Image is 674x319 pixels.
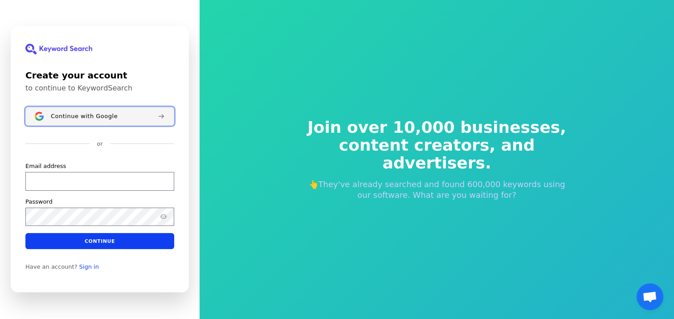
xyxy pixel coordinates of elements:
[25,233,174,249] button: Continue
[302,136,572,172] span: content creators, and advertisers.
[51,113,118,120] span: Continue with Google
[637,283,663,310] a: Open chat
[302,179,572,200] p: 👆They've already searched and found 600,000 keywords using our software. What are you waiting for?
[97,140,102,148] p: or
[25,198,53,206] label: Password
[35,112,44,121] img: Sign in with Google
[25,44,92,54] img: KeywordSearch
[158,212,169,222] button: Show password
[25,107,174,126] button: Sign in with GoogleContinue with Google
[25,69,174,82] h1: Create your account
[25,162,66,170] label: Email address
[25,84,174,93] p: to continue to KeywordSearch
[302,119,572,136] span: Join over 10,000 businesses,
[25,263,78,270] span: Have an account?
[79,263,99,270] a: Sign in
